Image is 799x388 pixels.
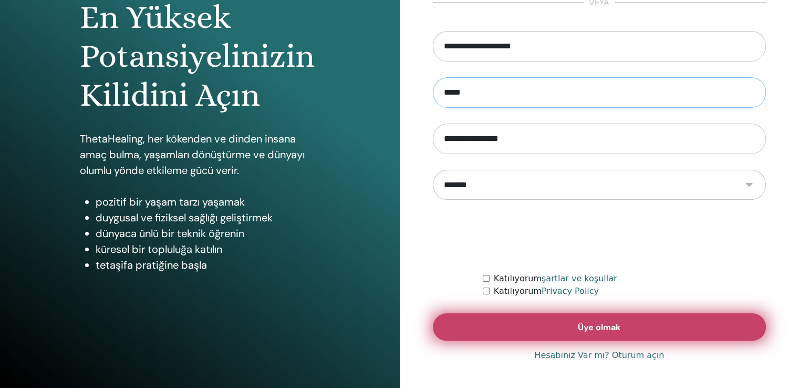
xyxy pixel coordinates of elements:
[534,349,664,362] a: Hesabınız Var mı? Oturum açın
[96,226,320,241] li: dünyaca ünlü bir teknik öğrenin
[96,210,320,226] li: duygusal ve fiziksel sağlığı geliştirmek
[494,285,599,298] label: Katılıyorum
[520,216,679,257] iframe: reCAPTCHA
[542,286,599,296] a: Privacy Policy
[542,273,617,283] a: şartlar ve koşullar
[494,272,617,285] label: Katılıyorum
[96,257,320,273] li: tetaşifa pratiğine başla
[96,194,320,210] li: pozitif bir yaşam tarzı yaşamak
[96,241,320,257] li: küresel bir topluluğa katılın
[433,313,766,341] button: Üye olmak
[80,131,320,178] p: ThetaHealing, her kökenden ve dinden insana amaç bulma, yaşamları dönüştürme ve dünyayı olumlu yö...
[578,322,620,333] span: Üye olmak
